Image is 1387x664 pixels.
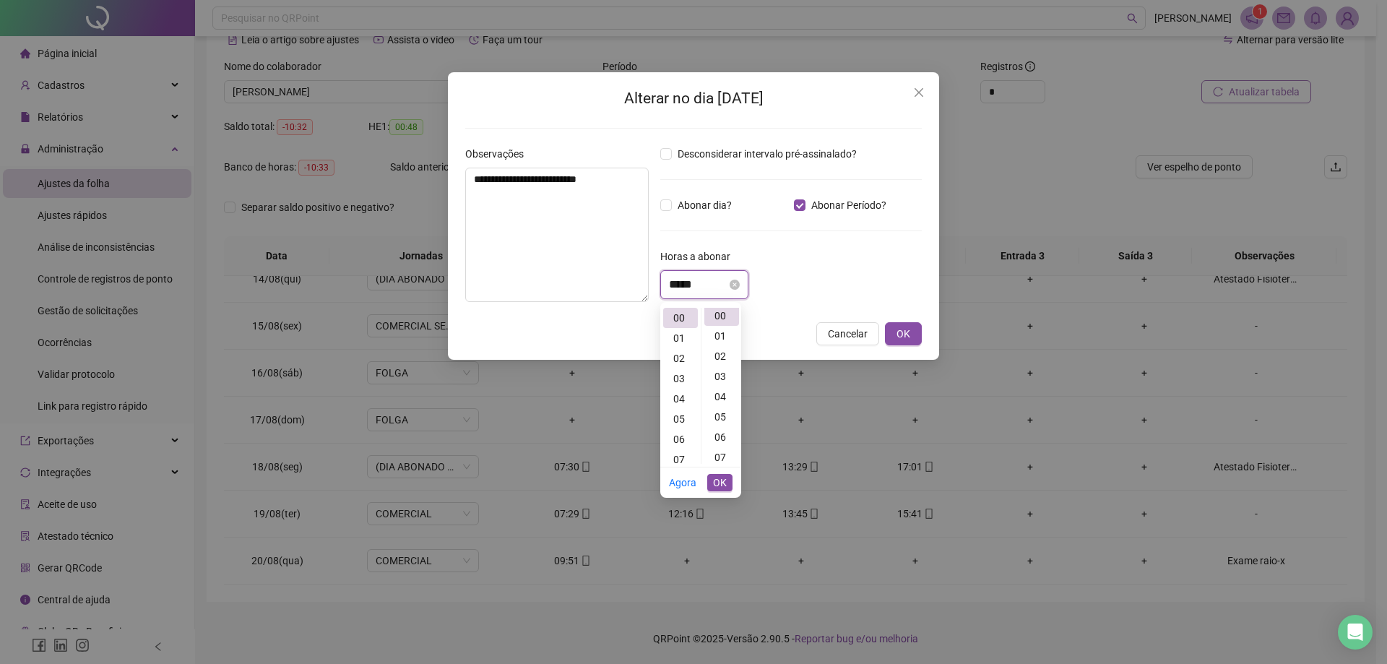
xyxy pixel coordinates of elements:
div: 06 [663,429,698,449]
div: 05 [663,409,698,429]
div: Open Intercom Messenger [1338,615,1373,650]
div: 00 [704,306,739,326]
span: Cancelar [828,326,868,342]
button: Close [907,81,930,104]
button: Cancelar [816,322,879,345]
div: 01 [704,326,739,346]
div: 01 [663,328,698,348]
div: 03 [663,368,698,389]
button: OK [707,474,733,491]
a: Agora [669,477,696,488]
span: Abonar dia? [672,197,738,213]
label: Horas a abonar [660,249,740,264]
span: close [913,87,925,98]
div: 04 [663,389,698,409]
label: Observações [465,146,533,162]
h2: Alterar no dia [DATE] [465,87,922,111]
span: close-circle [730,280,740,290]
div: 05 [704,407,739,427]
div: 04 [704,387,739,407]
div: 00 [663,308,698,328]
span: Desconsiderar intervalo pré-assinalado? [672,146,863,162]
div: 02 [704,346,739,366]
span: OK [713,475,727,491]
div: 02 [663,348,698,368]
div: 07 [704,447,739,467]
div: 06 [704,427,739,447]
span: Abonar Período? [805,197,892,213]
div: 03 [704,366,739,387]
div: 07 [663,449,698,470]
button: OK [885,322,922,345]
span: OK [896,326,910,342]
